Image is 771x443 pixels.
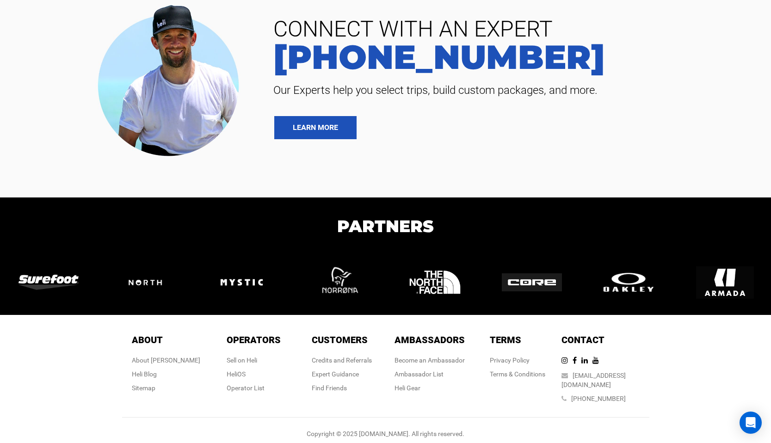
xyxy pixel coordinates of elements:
[740,412,762,434] div: Open Intercom Messenger
[696,253,754,311] img: logo
[502,273,562,292] img: logo
[132,370,157,378] a: Heli Blog
[227,356,281,365] div: Sell on Heli
[312,334,368,345] span: Customers
[395,334,465,345] span: Ambassadors
[490,357,530,364] a: Privacy Policy
[395,384,420,392] a: Heli Gear
[309,253,367,311] img: logo
[395,369,465,379] div: Ambassador List
[266,40,757,74] a: [PHONE_NUMBER]
[132,334,163,345] span: About
[490,370,545,378] a: Terms & Conditions
[274,116,357,139] a: LEARN MORE
[19,275,79,289] img: logo
[395,357,465,364] a: Become an Ambassador
[213,253,271,311] img: logo
[312,383,372,393] div: Find Friends
[561,372,626,388] a: [EMAIL_ADDRESS][DOMAIN_NAME]
[132,383,200,393] div: Sitemap
[115,267,175,298] img: logo
[122,429,649,438] div: Copyright © 2025 [DOMAIN_NAME]. All rights reserved.
[227,383,281,393] div: Operator List
[598,271,659,294] img: logo
[571,395,626,402] a: [PHONE_NUMBER]
[227,334,281,345] span: Operators
[312,357,372,364] a: Credits and Referrals
[490,334,521,345] span: Terms
[266,83,757,98] span: Our Experts help you select trips, build custom packages, and more.
[406,253,464,311] img: logo
[561,334,604,345] span: Contact
[132,356,200,365] div: About [PERSON_NAME]
[266,18,757,40] span: CONNECT WITH AN EXPERT
[227,370,246,378] a: HeliOS
[312,370,359,378] a: Expert Guidance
